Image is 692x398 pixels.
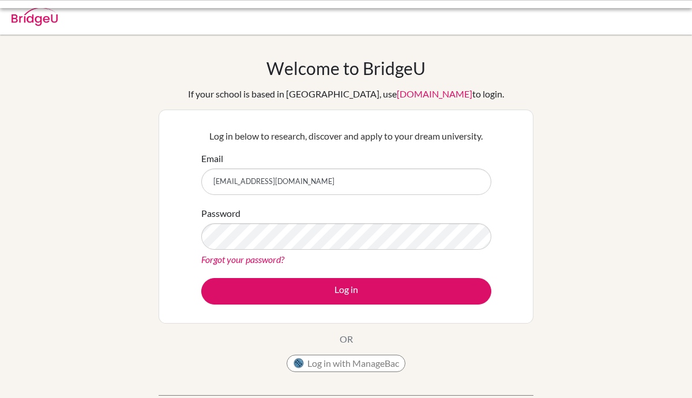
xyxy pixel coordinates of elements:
[266,58,426,78] h1: Welcome to BridgeU
[397,88,472,99] a: [DOMAIN_NAME]
[201,152,223,166] label: Email
[12,7,58,26] img: Bridge-U
[188,87,504,101] div: If your school is based in [GEOGRAPHIC_DATA], use to login.
[287,355,405,372] button: Log in with ManageBac
[201,278,491,305] button: Log in
[340,332,353,346] p: OR
[201,206,240,220] label: Password
[201,254,284,265] a: Forgot your password?
[201,129,491,143] p: Log in below to research, discover and apply to your dream university.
